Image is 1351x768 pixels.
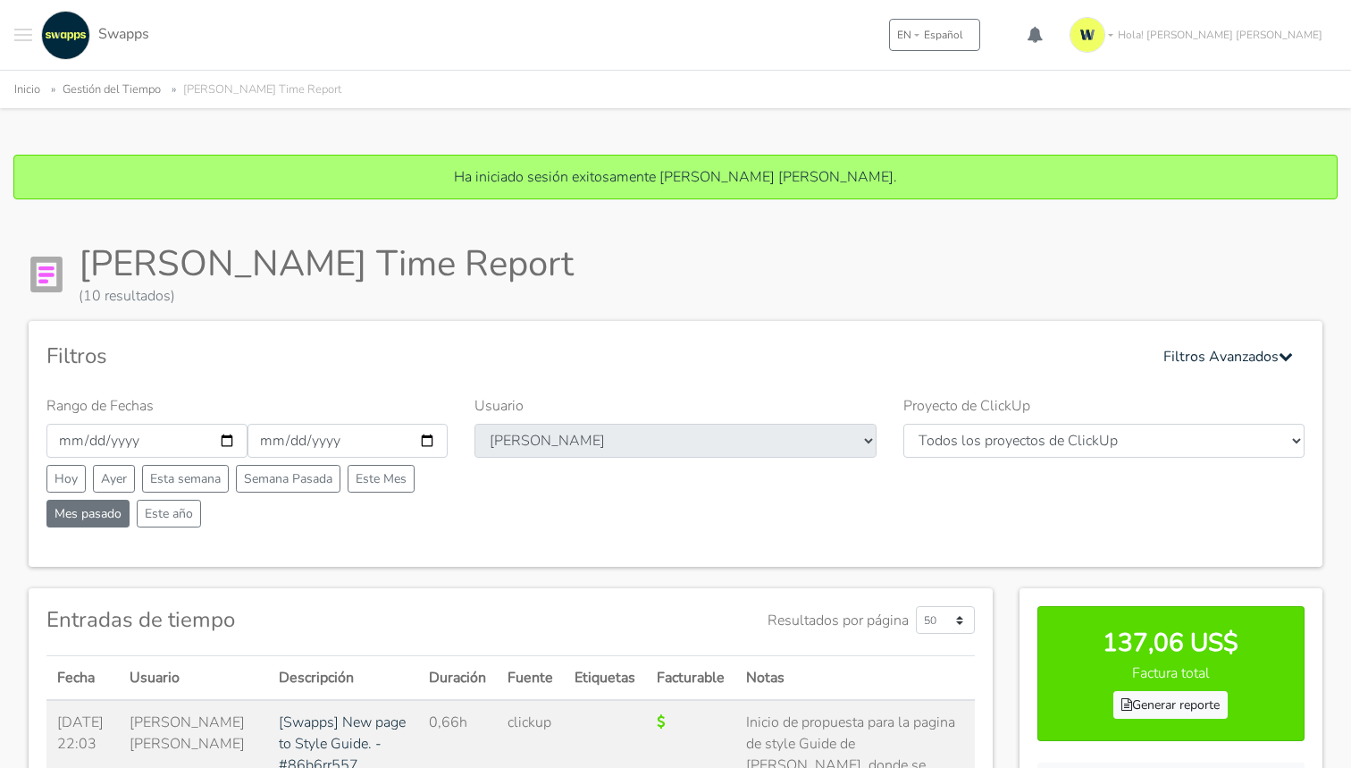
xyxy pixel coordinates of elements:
div: (10 resultados) [79,285,574,307]
a: Swapps [37,11,149,60]
label: Usuario [474,395,524,417]
h1: [PERSON_NAME] Time Report [79,242,574,285]
img: Report Icon [29,257,64,292]
button: Mes pasado [46,500,130,527]
button: Esta semana [142,465,229,493]
th: Fuente [497,656,564,701]
label: Resultados por página [768,610,909,631]
h3: 137,06 US$ [1056,629,1287,659]
a: Inicio [14,81,40,97]
th: Usuario [119,656,268,701]
li: [PERSON_NAME] Time Report [164,80,341,100]
a: Hola! [PERSON_NAME] [PERSON_NAME] [1062,10,1337,60]
p: Ha iniciado sesión exitosamente [PERSON_NAME] [PERSON_NAME]. [32,166,1319,188]
th: Descripción [268,656,417,701]
th: Duración [418,656,497,701]
span: Español [924,27,963,43]
button: Filtros Avanzados [1152,339,1305,374]
th: Notas [735,656,975,701]
th: Facturable [646,656,735,701]
p: Factura total [1056,663,1287,684]
th: Fecha [46,656,119,701]
span: Hola! [PERSON_NAME] [PERSON_NAME] [1118,27,1322,43]
label: Rango de Fechas [46,395,154,417]
button: Este año [137,500,201,527]
a: Generar reporte [1113,691,1228,719]
label: Proyecto de ClickUp [903,395,1030,417]
button: Este Mes [348,465,415,493]
button: Hoy [46,465,86,493]
img: swapps-linkedin-v2.jpg [41,11,90,60]
button: ENEspañol [889,19,980,51]
a: Gestión del Tiempo [63,81,161,97]
img: isotipo-3-3e143c57.png [1070,17,1105,53]
span: Swapps [98,24,149,44]
th: Etiquetas [564,656,646,701]
button: Semana Pasada [236,465,340,493]
button: Toggle navigation menu [14,11,32,60]
h4: Entradas de tiempo [46,607,235,633]
h4: Filtros [46,343,107,369]
button: Ayer [93,465,135,493]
